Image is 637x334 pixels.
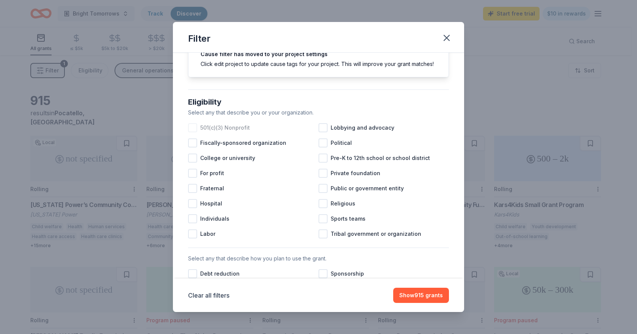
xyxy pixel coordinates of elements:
[200,269,240,278] span: Debt reduction
[331,184,404,193] span: Public or government entity
[188,108,449,117] div: Select any that describe you or your organization.
[200,138,286,147] span: Fiscally-sponsored organization
[331,229,421,238] span: Tribal government or organization
[200,169,224,178] span: For profit
[331,214,366,223] span: Sports teams
[200,154,255,163] span: College or university
[188,291,229,300] button: Clear all filters
[201,60,436,68] div: Click edit project to update cause tags for your project. This will improve your grant matches!
[331,199,355,208] span: Religious
[200,123,250,132] span: 501(c)(3) Nonprofit
[188,254,449,263] div: Select any that describe how you plan to use the grant.
[200,199,222,208] span: Hospital
[188,33,210,45] div: Filter
[331,138,352,147] span: Political
[200,214,229,223] span: Individuals
[200,229,215,238] span: Labor
[393,288,449,303] button: Show915 grants
[331,154,430,163] span: Pre-K to 12th school or school district
[200,184,224,193] span: Fraternal
[201,52,436,57] h5: Cause filter has moved to your project settings
[331,269,364,278] span: Sponsorship
[331,123,394,132] span: Lobbying and advocacy
[188,96,449,108] div: Eligibility
[331,169,380,178] span: Private foundation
